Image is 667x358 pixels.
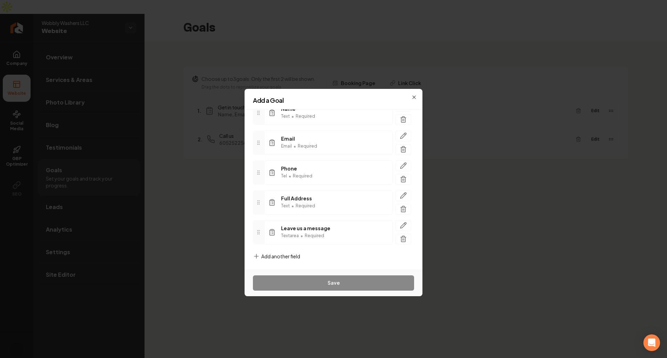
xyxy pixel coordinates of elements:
span: • [293,142,296,150]
span: Phone [281,165,312,172]
span: Required [293,173,312,179]
span: Textarea [281,233,299,239]
span: Required [298,143,317,149]
span: • [291,112,294,120]
span: • [288,172,291,180]
h2: Add a Goal [253,97,414,103]
span: • [300,232,303,240]
span: Leave us a message [281,225,330,232]
span: Text [281,203,290,209]
span: Tel [281,173,287,179]
span: Required [305,233,324,239]
span: Required [296,114,315,119]
span: • [291,202,294,210]
span: Email [281,135,317,142]
span: Required [296,203,315,209]
span: Add another field [261,253,300,260]
span: Text [281,114,290,119]
span: Full Address [281,195,315,202]
span: Email [281,143,292,149]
